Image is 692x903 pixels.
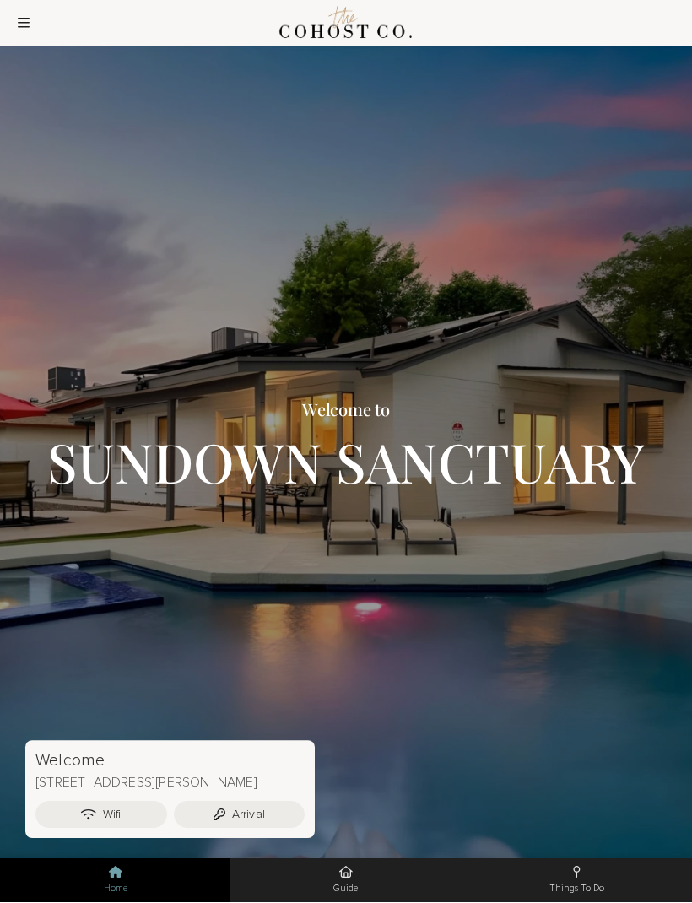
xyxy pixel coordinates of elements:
[174,802,305,829] button: Arrival
[230,859,461,903] button: Guide
[35,802,167,829] button: Wifi
[274,1,419,46] img: Logo
[25,751,315,771] h3: Welcome
[230,884,461,895] span: Guide
[25,775,315,792] p: [STREET_ADDRESS][PERSON_NAME]
[47,401,645,419] h3: Welcome to
[462,884,692,895] span: Things To Do
[47,433,645,492] h1: SUNDOWN SANCTUARY
[462,859,692,903] button: Things To Do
